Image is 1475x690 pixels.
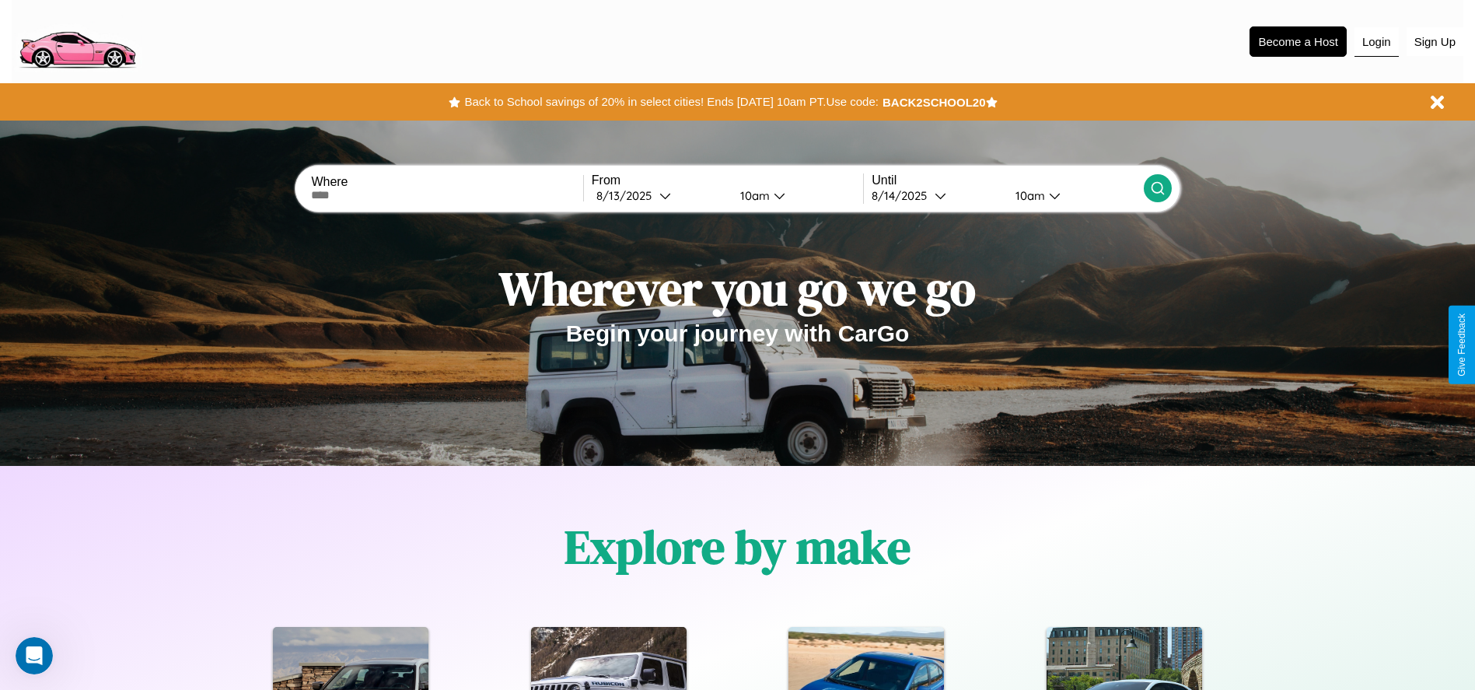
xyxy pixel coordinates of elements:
button: Become a Host [1250,26,1347,57]
button: Login [1354,27,1399,57]
button: 10am [728,187,864,204]
label: From [592,173,863,187]
iframe: Intercom live chat [16,637,53,674]
b: BACK2SCHOOL20 [883,96,986,109]
h1: Explore by make [564,515,911,579]
div: 10am [732,188,774,203]
img: logo [12,8,142,72]
button: Back to School savings of 20% in select cities! Ends [DATE] 10am PT.Use code: [460,91,882,113]
label: Where [311,175,582,189]
div: 8 / 14 / 2025 [872,188,935,203]
button: 8/13/2025 [592,187,728,204]
div: 10am [1008,188,1049,203]
button: Sign Up [1407,27,1463,56]
button: 10am [1003,187,1144,204]
div: 8 / 13 / 2025 [596,188,659,203]
div: Give Feedback [1456,313,1467,377]
label: Until [872,173,1143,187]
